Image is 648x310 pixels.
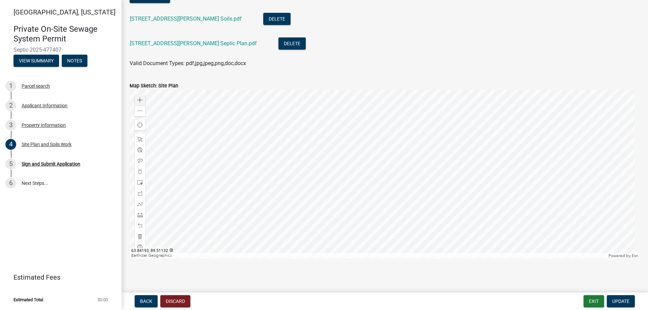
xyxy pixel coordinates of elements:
[130,16,242,22] a: [STREET_ADDRESS][PERSON_NAME] Soils.pdf
[607,295,635,307] button: Update
[62,55,87,67] button: Notes
[22,84,50,88] div: Parcel search
[135,106,145,116] div: Zoom out
[130,84,178,88] label: Map Sketch: Site Plan
[140,299,152,304] span: Back
[22,142,72,147] div: Site Plan and Soils Work
[278,41,306,47] wm-modal-confirm: Delete Document
[5,178,16,189] div: 6
[160,295,190,307] button: Discard
[5,100,16,111] div: 2
[13,58,59,64] wm-modal-confirm: Summary
[612,299,629,304] span: Update
[13,55,59,67] button: View Summary
[13,47,108,53] span: Septic-2025-477407
[5,271,111,284] a: Estimated Fees
[135,95,145,106] div: Zoom in
[130,60,246,66] span: Valid Document Types: pdf,jpg,jpeg,png,doc,docx
[632,253,638,258] a: Esri
[5,81,16,91] div: 1
[263,13,291,25] button: Delete
[22,123,66,128] div: Property Information
[263,16,291,23] wm-modal-confirm: Delete Document
[13,298,43,302] span: Estimated Total
[278,37,306,50] button: Delete
[5,120,16,131] div: 3
[5,159,16,169] div: 5
[135,295,158,307] button: Back
[22,162,80,166] div: Sign and Submit Application
[607,253,640,258] div: Powered by
[13,8,115,16] span: [GEOGRAPHIC_DATA], [US_STATE]
[5,139,16,150] div: 4
[62,58,87,64] wm-modal-confirm: Notes
[135,120,145,131] div: Find my location
[22,103,67,108] div: Applicant Information
[13,24,116,44] h4: Private On-Site Sewage System Permit
[584,295,604,307] button: Exit
[98,298,108,302] span: $0.00
[130,40,257,47] a: [STREET_ADDRESS][PERSON_NAME] Septic Plan.pdf
[130,253,607,258] div: Earthstar Geographics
